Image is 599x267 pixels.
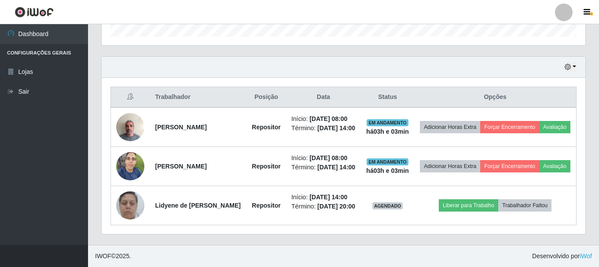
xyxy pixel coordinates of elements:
[291,124,356,133] li: Término:
[155,202,240,209] strong: Lidyene de [PERSON_NAME]
[532,252,592,261] span: Desenvolvido por
[252,202,280,209] strong: Repositor
[367,119,408,126] span: EM ANDAMENTO
[155,163,206,170] strong: [PERSON_NAME]
[361,87,414,108] th: Status
[291,193,356,202] li: Início:
[286,87,361,108] th: Data
[116,147,144,185] img: 1718656806486.jpeg
[366,128,409,135] strong: há 03 h e 03 min
[309,154,347,161] time: [DATE] 08:00
[366,167,409,174] strong: há 03 h e 03 min
[414,87,576,108] th: Opções
[367,158,408,165] span: EM ANDAMENTO
[498,199,551,212] button: Trabalhador Faltou
[480,121,539,133] button: Forçar Encerramento
[291,202,356,211] li: Término:
[291,114,356,124] li: Início:
[309,194,347,201] time: [DATE] 14:00
[580,252,592,260] a: iWof
[480,160,539,172] button: Forçar Encerramento
[95,252,111,260] span: IWOF
[317,164,355,171] time: [DATE] 14:00
[252,124,280,131] strong: Repositor
[539,121,570,133] button: Avaliação
[309,115,347,122] time: [DATE] 08:00
[439,199,498,212] button: Liberar para Trabalho
[317,124,355,132] time: [DATE] 14:00
[95,252,131,261] span: © 2025 .
[116,187,144,224] img: 1738093505168.jpeg
[246,87,286,108] th: Posição
[252,163,280,170] strong: Repositor
[155,124,206,131] strong: [PERSON_NAME]
[15,7,54,18] img: CoreUI Logo
[291,163,356,172] li: Término:
[420,160,480,172] button: Adicionar Horas Extra
[539,160,570,172] button: Avaliação
[420,121,480,133] button: Adicionar Horas Extra
[291,154,356,163] li: Início:
[116,108,144,146] img: 1707417653840.jpeg
[317,203,355,210] time: [DATE] 20:00
[150,87,246,108] th: Trabalhador
[372,202,403,209] span: AGENDADO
